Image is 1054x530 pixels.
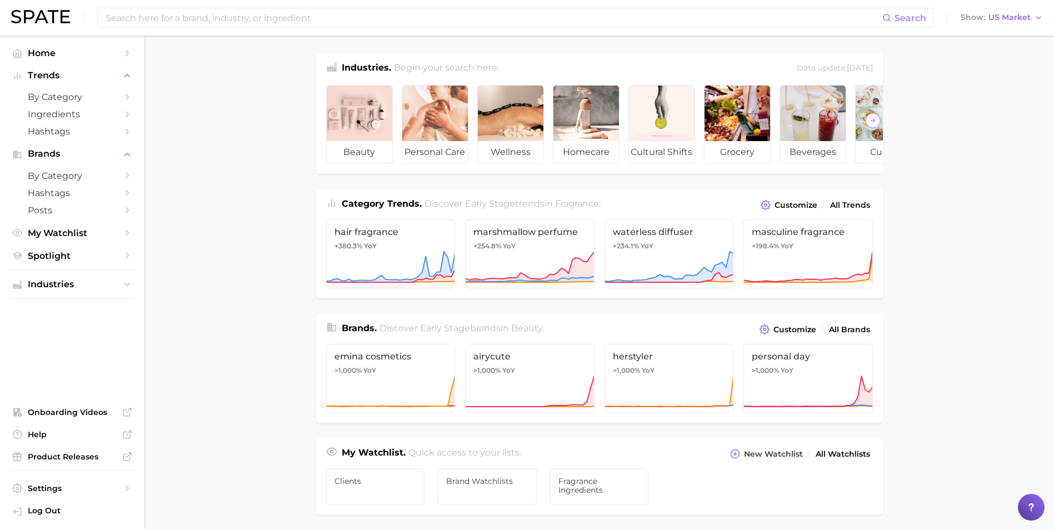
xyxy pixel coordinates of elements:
span: wellness [478,141,543,163]
h1: Industries. [342,61,391,76]
span: Customize [773,325,816,334]
button: Brands [9,146,136,162]
span: Product Releases [28,452,117,462]
span: Brands . [342,323,377,333]
a: airycute>1,000% YoY [465,344,595,413]
span: Search [895,13,926,23]
span: >1,000% [334,366,362,374]
a: Clients [326,468,425,505]
span: YoY [781,366,793,375]
a: Brand Watchlists [438,468,537,505]
h1: My Watchlist. [342,446,406,462]
h2: Quick access to your lists. [408,446,521,462]
button: Trends [9,67,136,84]
span: YoY [641,242,653,251]
span: Settings [28,483,117,493]
span: Show [961,14,985,21]
span: Industries [28,279,117,289]
a: Ingredients [9,106,136,123]
span: YoY [363,366,376,375]
span: +380.3% [334,242,362,250]
a: Hashtags [9,184,136,202]
a: personal day>1,000% YoY [743,344,873,413]
a: by Category [9,167,136,184]
button: ShowUS Market [958,11,1046,25]
a: All Brands [826,322,873,337]
img: SPATE [11,10,70,23]
span: All Brands [829,325,870,334]
span: YoY [781,242,793,251]
span: marshmallow perfume [473,227,586,237]
span: +198.4% [752,242,779,250]
span: personal care [402,141,468,163]
a: Product Releases [9,448,136,465]
span: My Watchlist [28,228,117,238]
span: Onboarding Videos [28,407,117,417]
a: Log out. Currently logged in with e-mail jacob.demos@robertet.com. [9,502,136,521]
span: emina cosmetics [334,351,447,362]
span: by Category [28,92,117,102]
button: Customize [758,197,820,213]
a: Posts [9,202,136,219]
span: New Watchlist [744,449,803,459]
span: waterless diffuser [613,227,726,237]
h2: Begin your search here. [394,61,499,76]
span: beverages [780,141,846,163]
a: beverages [780,85,846,164]
span: beauty [327,141,392,163]
a: homecare [553,85,620,164]
button: Customize [757,322,818,337]
span: All Trends [830,201,870,210]
span: fragrance [555,198,599,209]
a: hair fragrance+380.3% YoY [326,219,456,288]
span: hair fragrance [334,227,447,237]
button: Scroll Right [866,113,880,128]
span: Clients [334,477,417,486]
span: culinary [856,141,921,163]
a: cultural shifts [628,85,695,164]
a: Hashtags [9,123,136,140]
span: Spotlight [28,251,117,261]
a: Home [9,44,136,62]
span: Posts [28,205,117,216]
a: herstyler>1,000% YoY [605,344,734,413]
div: Data update: [DATE] [797,61,873,76]
span: US Market [988,14,1031,21]
a: waterless diffuser+234.1% YoY [605,219,734,288]
span: beauty [511,323,542,333]
span: Hashtags [28,126,117,137]
span: Home [28,48,117,58]
span: >1,000% [473,366,501,374]
a: emina cosmetics>1,000% YoY [326,344,456,413]
a: Settings [9,480,136,497]
a: Fragrance Ingredients [550,468,649,505]
span: Ingredients [28,109,117,119]
span: >1,000% [613,366,640,374]
span: grocery [705,141,770,163]
span: cultural shifts [629,141,695,163]
a: Onboarding Videos [9,404,136,421]
a: personal care [402,85,468,164]
a: by Category [9,88,136,106]
a: wellness [477,85,544,164]
span: YoY [364,242,377,251]
a: culinary [855,85,922,164]
span: herstyler [613,351,726,362]
a: grocery [704,85,771,164]
span: airycute [473,351,586,362]
span: by Category [28,171,117,181]
span: All Watchlists [816,449,870,459]
span: +254.8% [473,242,501,250]
span: Help [28,429,117,439]
span: Brands [28,149,117,159]
a: All Trends [827,198,873,213]
span: Fragrance Ingredients [558,477,641,494]
span: Trends [28,71,117,81]
a: marshmallow perfume+254.8% YoY [465,219,595,288]
span: >1,000% [752,366,779,374]
span: Hashtags [28,188,117,198]
a: All Watchlists [813,447,873,462]
a: masculine fragrance+198.4% YoY [743,219,873,288]
span: Discover Early Stage trends in . [424,198,601,209]
span: masculine fragrance [752,227,865,237]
